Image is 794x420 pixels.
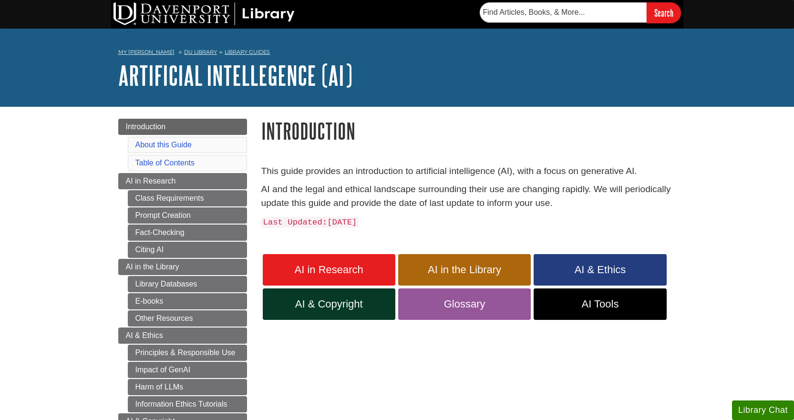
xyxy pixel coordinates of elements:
[128,225,247,241] a: Fact-Checking
[270,298,388,310] span: AI & Copyright
[128,379,247,395] a: Harm of LLMs
[322,218,327,227] strong: :
[126,263,179,271] span: AI in the Library
[405,264,524,276] span: AI in the Library
[128,396,247,412] a: Information Ethics Tutorials
[184,49,217,55] a: DU Library
[128,190,247,206] a: Class Requirements
[126,177,176,185] span: AI in Research
[118,173,247,189] a: AI in Research
[541,264,659,276] span: AI & Ethics
[261,217,359,228] code: Last Updated [DATE]
[135,159,195,167] a: Table of Contents
[128,276,247,292] a: Library Databases
[128,242,247,258] a: Citing AI
[118,46,676,61] nav: breadcrumb
[118,328,247,344] a: AI & Ethics
[225,49,270,55] a: Library Guides
[261,183,676,210] p: AI and the legal and ethical landscape surrounding their use are changing rapidly. We will period...
[405,298,524,310] span: Glossary
[118,61,352,90] a: Artificial Intellegence (AI)
[263,288,395,320] a: AI & Copyright
[263,254,395,286] a: AI in Research
[128,362,247,378] a: Impact of GenAI
[480,2,681,23] form: Searches DU Library's articles, books, and more
[261,119,676,143] h1: Introduction
[126,331,163,339] span: AI & Ethics
[534,288,666,320] a: AI Tools
[135,141,192,149] a: About this Guide
[480,2,647,22] input: Find Articles, Books, & More...
[118,259,247,275] a: AI in the Library
[541,298,659,310] span: AI Tools
[128,293,247,309] a: E-books
[534,254,666,286] a: AI & Ethics
[128,345,247,361] a: Principles & Responsible Use
[398,254,531,286] a: AI in the Library
[128,207,247,224] a: Prompt Creation
[113,2,295,25] img: DU Library
[118,119,247,135] a: Introduction
[261,164,676,178] p: This guide provides an introduction to artificial intelligence (AI), with a focus on generative AI.
[270,264,388,276] span: AI in Research
[118,48,175,56] a: My [PERSON_NAME]
[647,2,681,23] input: Search
[398,288,531,320] a: Glossary
[732,400,794,420] button: Library Chat
[128,310,247,327] a: Other Resources
[126,123,166,131] span: Introduction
